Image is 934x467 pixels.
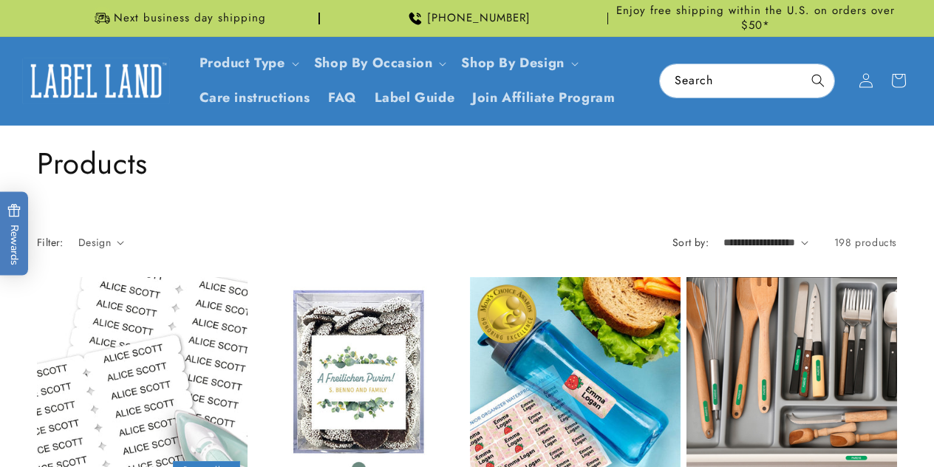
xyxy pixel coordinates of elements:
a: Shop By Design [461,53,564,72]
summary: Design (0 selected) [78,235,124,250]
span: Next business day shipping [114,11,266,26]
span: Care instructions [200,89,310,106]
a: Product Type [200,53,285,72]
a: Label Guide [366,81,464,115]
a: Care instructions [191,81,319,115]
span: Label Guide [375,89,455,106]
span: 198 products [834,235,897,250]
summary: Shop By Design [452,46,584,81]
a: FAQ [319,81,366,115]
a: Join Affiliate Program [463,81,624,115]
label: Sort by: [672,235,709,250]
iframe: Gorgias Floating Chat [624,398,919,452]
span: Join Affiliate Program [472,89,615,106]
h2: Filter: [37,235,64,250]
a: Label Land [17,52,176,109]
span: FAQ [328,89,357,106]
span: Rewards [7,204,21,265]
summary: Shop By Occasion [305,46,453,81]
img: Label Land [22,58,170,103]
span: [PHONE_NUMBER] [427,11,531,26]
span: Enjoy free shipping within the U.S. on orders over $50* [614,4,897,33]
button: Search [802,64,834,97]
span: Shop By Occasion [314,55,433,72]
h1: Products [37,144,897,183]
summary: Product Type [191,46,305,81]
span: Design [78,235,111,250]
